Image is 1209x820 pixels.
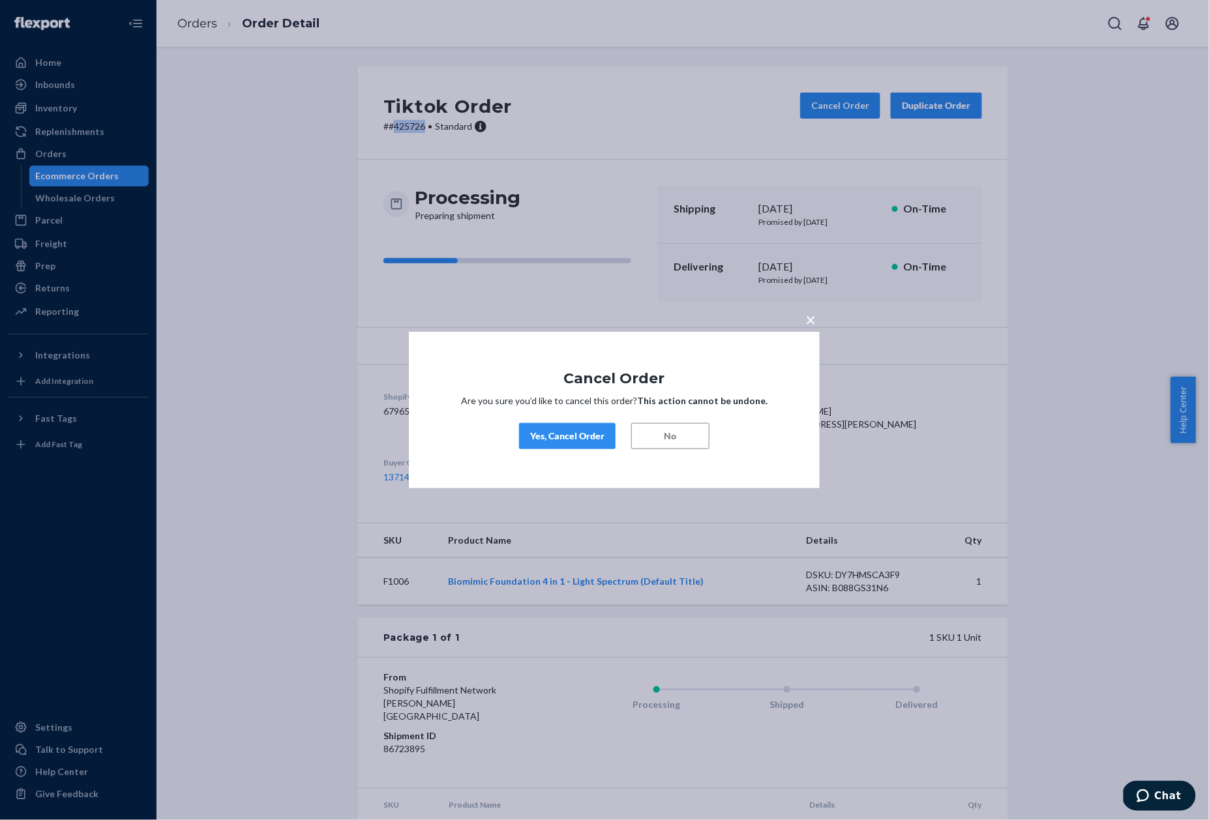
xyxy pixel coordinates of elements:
div: Yes, Cancel Order [530,430,604,443]
strong: This action cannot be undone. [637,395,768,406]
button: No [631,423,709,449]
span: × [805,308,816,330]
h1: Cancel Order [448,371,781,387]
p: Are you sure you’d like to cancel this order? [448,394,781,407]
iframe: Opens a widget where you can chat to one of our agents [1124,781,1196,813]
button: Yes, Cancel Order [519,423,616,449]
